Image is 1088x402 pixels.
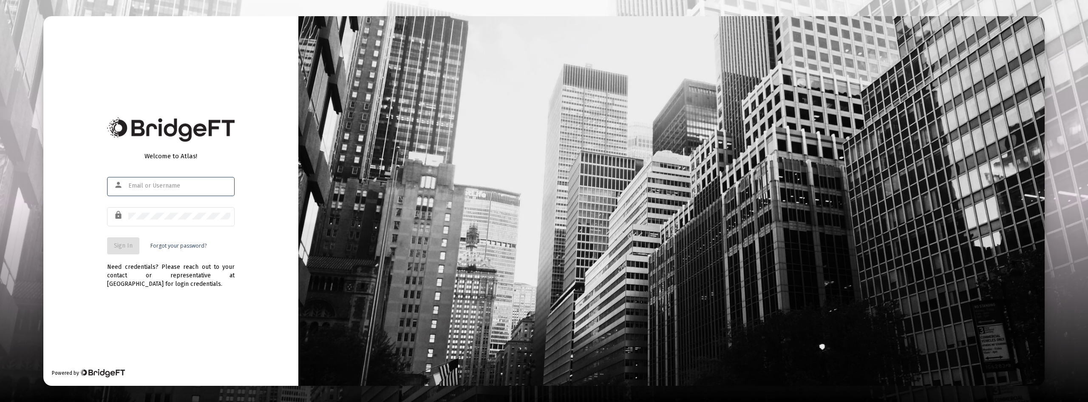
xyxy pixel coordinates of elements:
[107,237,139,254] button: Sign In
[114,242,133,249] span: Sign In
[114,210,124,220] mat-icon: lock
[114,180,124,190] mat-icon: person
[107,254,235,288] div: Need credentials? Please reach out to your contact or representative at [GEOGRAPHIC_DATA] for log...
[80,369,125,377] img: Bridge Financial Technology Logo
[52,369,125,377] div: Powered by
[128,182,230,189] input: Email or Username
[150,242,207,250] a: Forgot your password?
[107,152,235,160] div: Welcome to Atlas!
[107,117,235,142] img: Bridge Financial Technology Logo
